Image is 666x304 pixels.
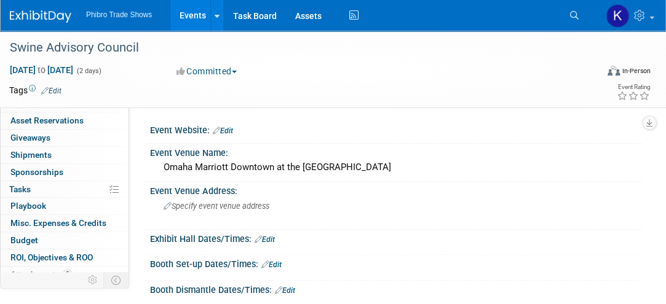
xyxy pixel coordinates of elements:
[1,232,129,249] a: Budget
[36,65,47,75] span: to
[172,65,242,77] button: Committed
[150,255,641,271] div: Booth Set-up Dates/Times:
[608,66,620,76] img: Format-Inperson.png
[10,252,93,262] span: ROI, Objectives & ROO
[150,144,641,159] div: Event Venue Name:
[10,235,38,245] span: Budget
[86,10,152,19] span: Phibro Trade Shows
[10,133,50,142] span: Giveaways
[9,84,61,96] td: Tags
[1,267,129,283] a: Attachments5
[9,184,31,194] span: Tasks
[159,158,632,177] div: Omaha Marriott Downtown at the [GEOGRAPHIC_DATA]
[1,198,129,214] a: Playbook
[76,67,101,75] span: (2 days)
[10,270,72,279] span: Attachments
[10,10,71,23] img: ExhibitDay
[10,218,106,228] span: Misc. Expenses & Credits
[622,66,651,76] div: In-Person
[104,272,129,288] td: Toggle Event Tabs
[10,115,84,125] span: Asset Reservations
[63,270,72,279] span: 5
[213,127,233,135] a: Edit
[1,249,129,266] a: ROI, Objectives & ROO
[1,164,129,181] a: Sponsorships
[150,281,641,297] div: Booth Dismantle Dates/Times:
[1,181,129,198] a: Tasks
[617,84,650,90] div: Event Rating
[275,286,295,295] a: Edit
[6,37,587,59] div: Swine Advisory Council
[164,201,269,211] span: Specify event venue address
[150,182,641,197] div: Event Venue Address:
[10,150,52,160] span: Shipments
[606,4,629,28] img: Karol Ehmen
[1,215,129,232] a: Misc. Expenses & Credits
[261,260,282,269] a: Edit
[1,112,129,129] a: Asset Reservations
[552,64,651,82] div: Event Format
[82,272,104,288] td: Personalize Event Tab Strip
[10,167,63,177] span: Sponsorships
[1,130,129,146] a: Giveaways
[150,121,641,137] div: Event Website:
[1,147,129,163] a: Shipments
[255,235,275,244] a: Edit
[150,230,641,246] div: Exhibit Hall Dates/Times:
[41,87,61,95] a: Edit
[9,64,74,76] span: [DATE] [DATE]
[10,201,46,211] span: Playbook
